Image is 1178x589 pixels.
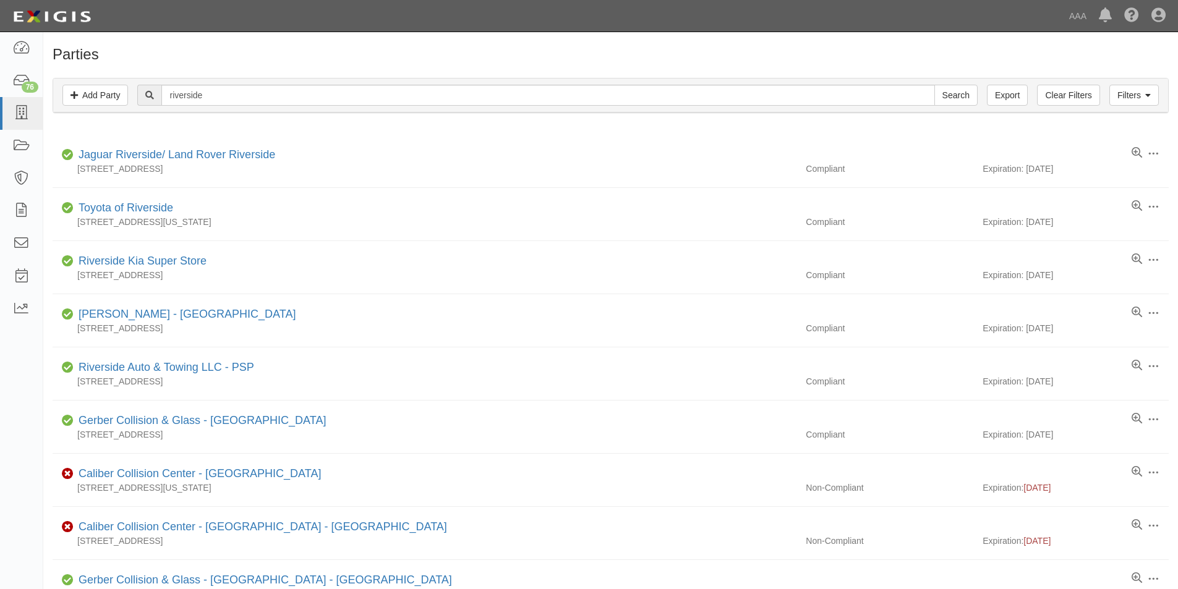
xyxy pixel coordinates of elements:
[161,85,934,106] input: Search
[53,375,796,388] div: [STREET_ADDRESS]
[983,163,1169,175] div: Expiration: [DATE]
[1132,253,1142,266] a: View results summary
[796,269,983,281] div: Compliant
[53,481,796,494] div: [STREET_ADDRESS][US_STATE]
[79,308,296,320] a: [PERSON_NAME] - [GEOGRAPHIC_DATA]
[1132,307,1142,319] a: View results summary
[79,467,321,480] a: Caliber Collision Center - [GEOGRAPHIC_DATA]
[74,253,207,269] div: Riverside Kia Super Store
[983,375,1169,388] div: Expiration: [DATE]
[62,470,74,478] i: Non-Compliant
[74,147,275,163] div: Jaguar Riverside/ Land Rover Riverside
[1023,483,1051,493] span: [DATE]
[796,428,983,441] div: Compliant
[9,6,95,28] img: logo-5460c22ac91f19d4615b14bd174203de0afe785f0fc80cf4dbbc73dc1793850b.png
[983,481,1169,494] div: Expiration:
[796,322,983,334] div: Compliant
[79,201,173,214] a: Toyota of Riverside
[1132,360,1142,372] a: View results summary
[53,269,796,281] div: [STREET_ADDRESS]
[796,535,983,547] div: Non-Compliant
[62,576,74,585] i: Compliant
[74,466,321,482] div: Caliber Collision Center - Riverside
[934,85,978,106] input: Search
[53,322,796,334] div: [STREET_ADDRESS]
[1132,147,1142,159] a: View results summary
[53,163,796,175] div: [STREET_ADDRESS]
[1124,9,1139,23] i: Help Center - Complianz
[983,322,1169,334] div: Expiration: [DATE]
[74,307,296,323] div: Ben Clymer's - Riverside
[1109,85,1159,106] a: Filters
[983,535,1169,547] div: Expiration:
[79,520,447,533] a: Caliber Collision Center - [GEOGRAPHIC_DATA] - [GEOGRAPHIC_DATA]
[74,519,447,535] div: Caliber Collision Center - Riverside - 14th St
[74,360,254,376] div: Riverside Auto & Towing LLC - PSP
[53,46,1169,62] h1: Parties
[62,417,74,425] i: Compliant
[796,216,983,228] div: Compliant
[62,523,74,532] i: Non-Compliant
[1132,572,1142,585] a: View results summary
[1063,4,1093,28] a: AAA
[983,428,1169,441] div: Expiration: [DATE]
[1132,466,1142,478] a: View results summary
[74,572,452,588] div: Gerber Collision & Glass - Riverside - Quail Valley
[79,574,452,586] a: Gerber Collision & Glass - [GEOGRAPHIC_DATA] - [GEOGRAPHIC_DATA]
[1023,536,1051,546] span: [DATE]
[62,151,74,159] i: Compliant
[62,204,74,213] i: Compliant
[62,363,74,372] i: Compliant
[74,413,326,429] div: Gerber Collision & Glass - Riverside
[62,257,74,266] i: Compliant
[22,82,38,93] div: 76
[79,148,275,161] a: Jaguar Riverside/ Land Rover Riverside
[1132,519,1142,532] a: View results summary
[987,85,1028,106] a: Export
[1037,85,1099,106] a: Clear Filters
[53,535,796,547] div: [STREET_ADDRESS]
[53,216,796,228] div: [STREET_ADDRESS][US_STATE]
[79,414,326,426] a: Gerber Collision & Glass - [GEOGRAPHIC_DATA]
[1132,200,1142,213] a: View results summary
[983,269,1169,281] div: Expiration: [DATE]
[796,163,983,175] div: Compliant
[796,375,983,388] div: Compliant
[983,216,1169,228] div: Expiration: [DATE]
[62,310,74,319] i: Compliant
[79,361,254,373] a: Riverside Auto & Towing LLC - PSP
[53,428,796,441] div: [STREET_ADDRESS]
[79,255,207,267] a: Riverside Kia Super Store
[796,481,983,494] div: Non-Compliant
[74,200,173,216] div: Toyota of Riverside
[1132,413,1142,425] a: View results summary
[62,85,128,106] a: Add Party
